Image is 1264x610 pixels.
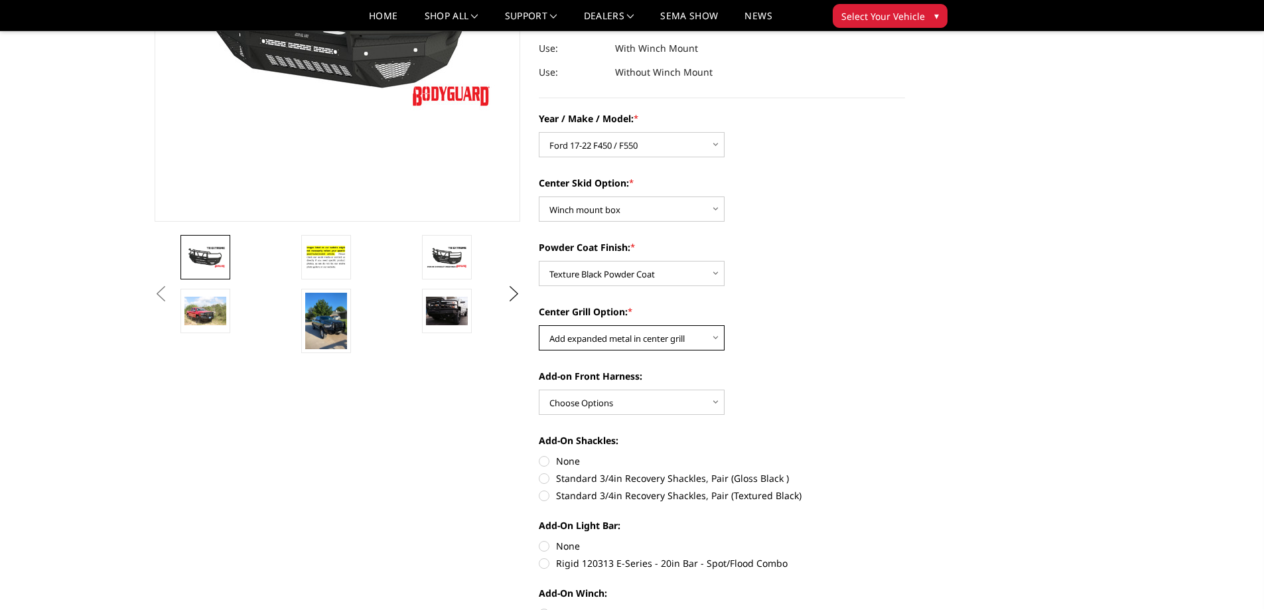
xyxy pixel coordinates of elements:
[425,11,478,31] a: shop all
[151,284,171,304] button: Previous
[841,9,925,23] span: Select Your Vehicle
[615,60,713,84] dd: Without Winch Mount
[584,11,634,31] a: Dealers
[539,454,905,468] label: None
[539,518,905,532] label: Add-On Light Bar:
[504,284,524,304] button: Next
[539,240,905,254] label: Powder Coat Finish:
[539,37,605,60] dt: Use:
[744,11,772,31] a: News
[833,4,948,28] button: Select Your Vehicle
[539,539,905,553] label: None
[426,297,468,325] img: T2 Series - Extreme Front Bumper (receiver or winch)
[539,556,905,570] label: Rigid 120313 E-Series - 20in Bar - Spot/Flood Combo
[539,433,905,447] label: Add-On Shackles:
[426,246,468,269] img: T2 Series - Extreme Front Bumper (receiver or winch)
[539,112,905,125] label: Year / Make / Model:
[305,293,347,349] img: T2 Series - Extreme Front Bumper (receiver or winch)
[184,297,226,325] img: T2 Series - Extreme Front Bumper (receiver or winch)
[305,243,347,271] img: T2 Series - Extreme Front Bumper (receiver or winch)
[539,60,605,84] dt: Use:
[539,369,905,383] label: Add-on Front Harness:
[369,11,397,31] a: Home
[184,246,226,269] img: T2 Series - Extreme Front Bumper (receiver or winch)
[660,11,718,31] a: SEMA Show
[539,586,905,600] label: Add-On Winch:
[539,305,905,319] label: Center Grill Option:
[539,471,905,485] label: Standard 3/4in Recovery Shackles, Pair (Gloss Black )
[615,37,698,60] dd: With Winch Mount
[539,489,905,502] label: Standard 3/4in Recovery Shackles, Pair (Textured Black)
[505,11,557,31] a: Support
[539,176,905,190] label: Center Skid Option:
[934,9,939,23] span: ▾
